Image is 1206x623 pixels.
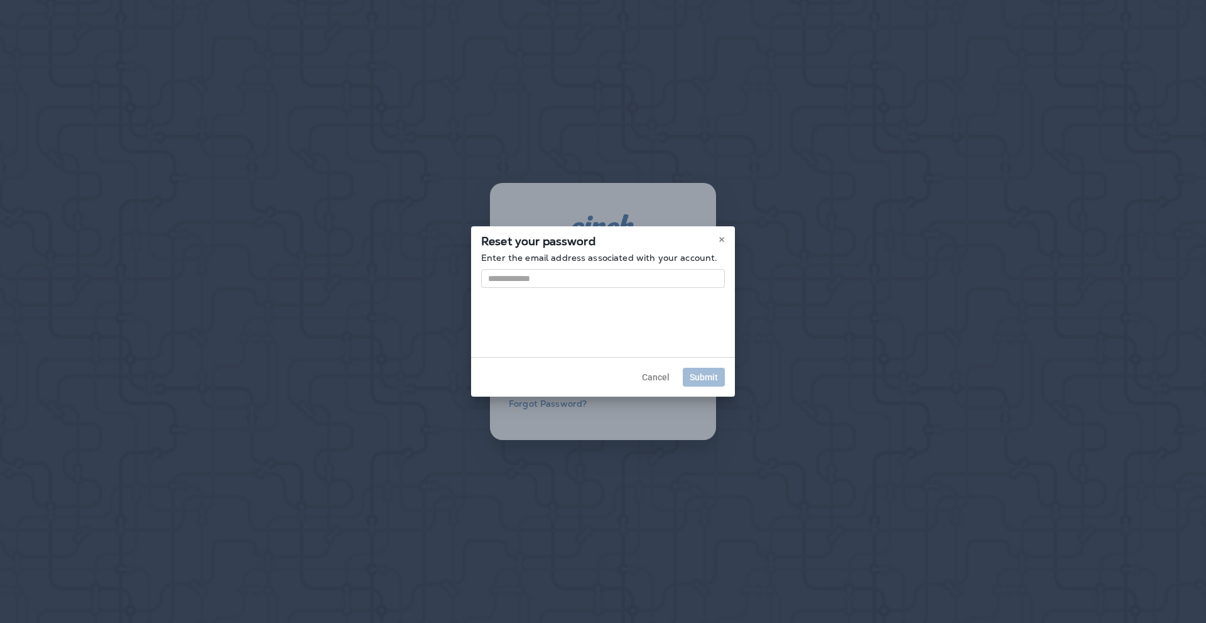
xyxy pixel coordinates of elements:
[690,373,718,382] span: Submit
[635,368,676,387] button: Cancel
[481,253,725,263] p: Enter the email address associated with your account.
[481,298,672,347] iframe: reCAPTCHA
[683,368,725,387] button: Submit
[471,226,735,253] div: Reset your password
[642,373,670,382] span: Cancel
